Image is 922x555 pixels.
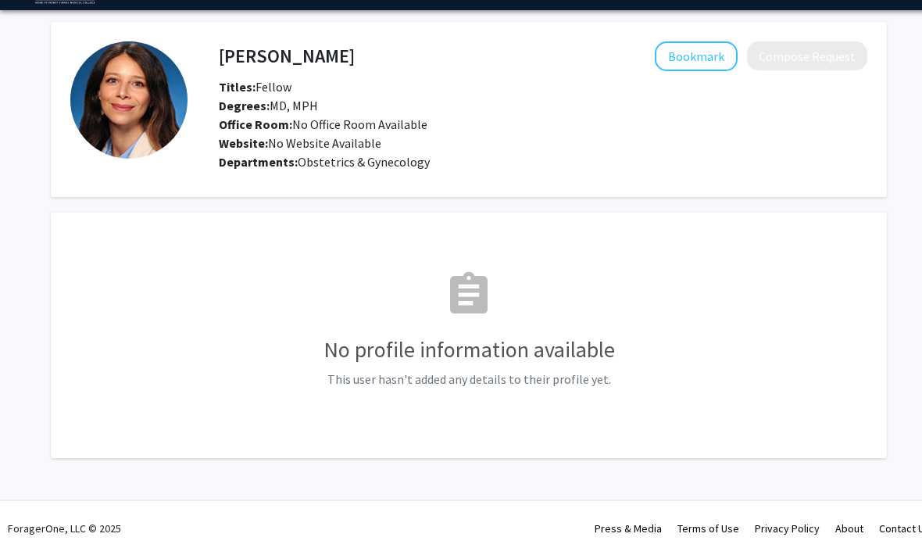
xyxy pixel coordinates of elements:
[51,213,887,459] fg-card: No Profile Information
[298,155,430,170] span: Obstetrics & Gynecology
[219,42,355,71] h4: [PERSON_NAME]
[219,136,381,152] span: No Website Available
[595,522,662,536] a: Press & Media
[219,155,298,170] b: Departments:
[70,371,867,389] p: This user hasn't added any details to their profile yet.
[755,522,820,536] a: Privacy Policy
[219,117,427,133] span: No Office Room Available
[12,485,66,543] iframe: Chat
[70,338,867,364] h3: No profile information available
[444,270,494,320] mat-icon: assignment
[219,136,268,152] b: Website:
[655,42,738,72] button: Add Carolina Castagna to Bookmarks
[219,117,292,133] b: Office Room:
[219,98,318,114] span: MD, MPH
[219,80,291,95] span: Fellow
[747,42,867,71] button: Compose Request to Carolina Castagna
[677,522,739,536] a: Terms of Use
[835,522,863,536] a: About
[219,80,256,95] b: Titles:
[70,42,188,159] img: Profile Picture
[219,98,270,114] b: Degrees:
